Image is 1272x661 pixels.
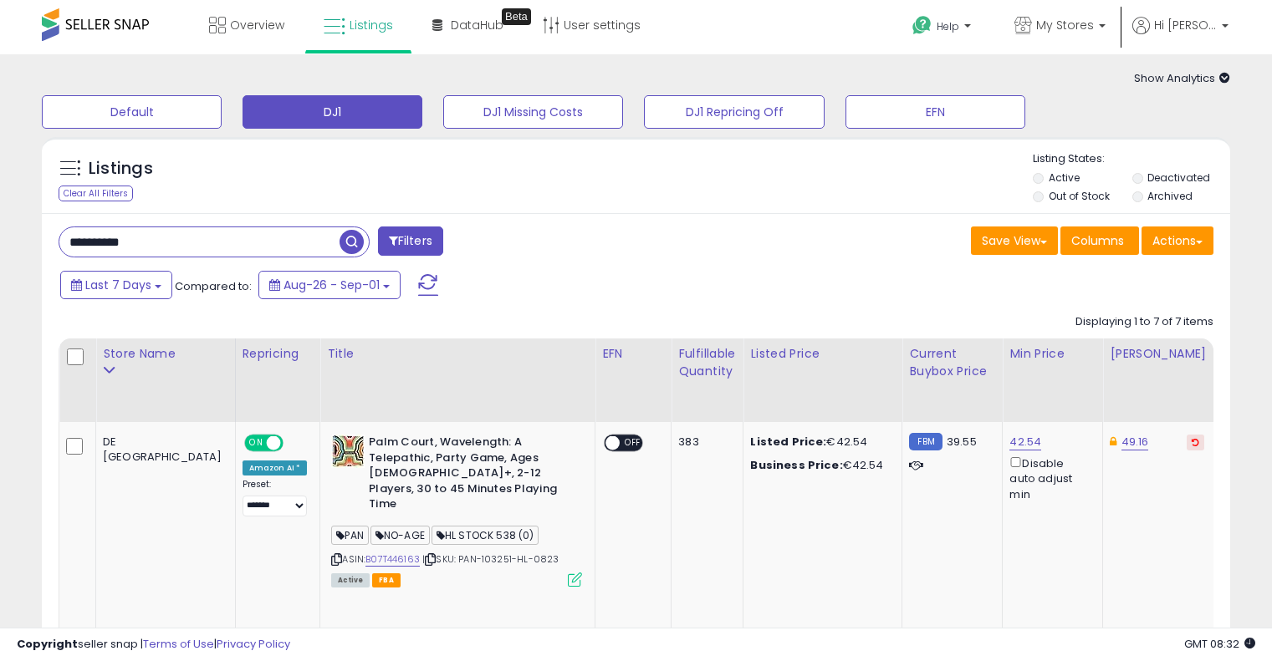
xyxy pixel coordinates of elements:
span: All listings currently available for purchase on Amazon [331,573,370,587]
i: Get Help [912,15,932,36]
div: Preset: [243,479,308,516]
span: Listings [350,17,393,33]
a: B07T446163 [365,552,420,567]
a: Help [899,3,988,54]
a: 49.16 [1121,434,1149,450]
span: Aug-26 - Sep-01 [284,277,380,293]
button: Save View [971,226,1058,255]
span: Last 7 Days [85,277,151,293]
span: | SKU: PAN-103251-HL-0823 [422,552,559,566]
span: ON [246,436,267,450]
span: FBA [372,573,401,587]
div: Current Buybox Price [909,345,995,380]
button: Aug-26 - Sep-01 [258,271,401,299]
span: OFF [620,436,646,450]
label: Out of Stock [1049,189,1110,203]
div: Title [327,345,588,363]
div: EFN [602,345,664,363]
strong: Copyright [17,636,78,652]
span: My Stores [1036,17,1094,33]
button: DJ1 [243,95,422,129]
div: 383 [678,435,730,450]
span: DataHub [451,17,503,33]
div: Disable auto adjust min [1009,454,1090,502]
p: Listing States: [1033,151,1230,167]
span: Show Analytics [1134,70,1230,86]
div: €42.54 [750,458,889,473]
span: 39.55 [947,434,977,450]
button: Default [42,95,222,129]
div: Displaying 1 to 7 of 7 items [1075,314,1213,330]
span: 2025-09-9 08:32 GMT [1184,636,1255,652]
div: Amazon AI * [243,460,308,475]
span: Columns [1071,232,1124,249]
b: Business Price: [750,457,842,473]
div: Store Name [103,345,228,363]
button: Filters [378,226,443,256]
a: Terms of Use [143,636,214,652]
span: Hi [PERSON_NAME] [1154,17,1217,33]
img: 51X1RFmSp2L._SL40_.jpg [331,435,365,468]
div: Repricing [243,345,314,363]
label: Archived [1147,189,1193,203]
div: Clear All Filters [59,186,133,201]
button: DJ1 Repricing Off [644,95,824,129]
label: Active [1049,170,1080,185]
span: Help [937,19,959,33]
button: Last 7 Days [60,271,172,299]
label: Deactivated [1147,170,1210,185]
div: Min Price [1009,345,1096,363]
button: DJ1 Missing Costs [443,95,623,129]
div: seller snap | | [17,637,290,653]
button: EFN [845,95,1025,129]
a: 42.54 [1009,434,1041,450]
div: [PERSON_NAME] [1110,345,1209,363]
div: ASIN: [331,435,582,585]
span: OFF [280,436,307,450]
b: Listed Price: [750,434,826,450]
span: Overview [230,17,284,33]
b: Palm Court, Wavelength: A Telepathic, Party Game, Ages [DEMOGRAPHIC_DATA]+, 2-12 Players, 30 to 4... [369,435,572,516]
span: PAN [331,526,369,545]
a: Hi [PERSON_NAME] [1132,17,1229,54]
div: Tooltip anchor [502,8,531,25]
h5: Listings [89,157,153,181]
div: Fulfillable Quantity [678,345,736,380]
div: €42.54 [750,435,889,450]
span: HL STOCK 538 (0) [432,526,539,545]
button: Columns [1060,226,1139,255]
div: Listed Price [750,345,895,363]
span: Compared to: [175,278,252,294]
small: FBM [909,433,942,450]
div: DE [GEOGRAPHIC_DATA] [103,435,222,465]
button: Actions [1142,226,1213,255]
span: NO-AGE [370,526,430,545]
a: Privacy Policy [217,636,290,652]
